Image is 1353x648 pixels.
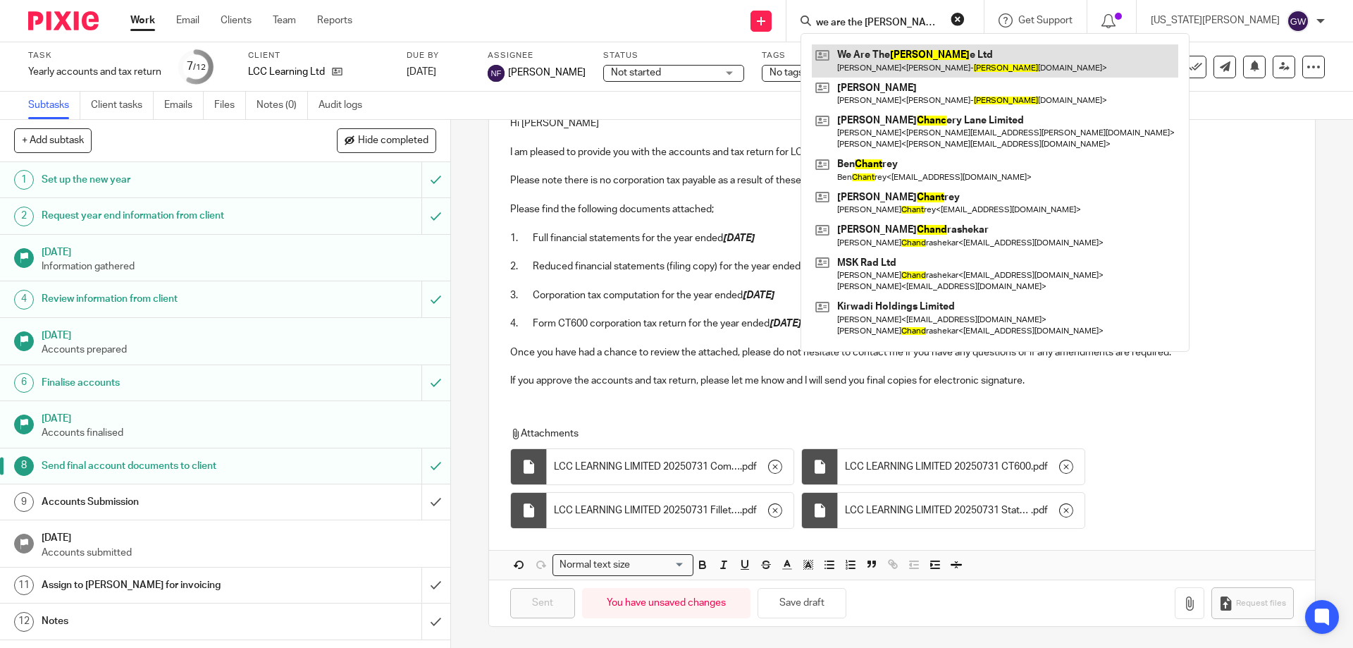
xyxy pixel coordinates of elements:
[14,373,34,393] div: 6
[488,65,505,82] img: svg%3E
[42,426,436,440] p: Accounts finalised
[14,290,34,310] div: 4
[742,460,757,474] span: pdf
[510,288,1293,302] p: 3. Corporation tax computation for the year ended
[838,449,1085,484] div: .
[508,66,586,80] span: [PERSON_NAME]
[14,170,34,190] div: 1
[510,317,1293,331] p: 4. Form CT600 corporation tax return for the year ended
[845,503,1031,518] span: LCC LEARNING LIMITED 20250731 Statutory Accounts
[42,372,285,393] h1: Finalise accounts
[187,59,206,75] div: 7
[510,427,1267,441] p: Attachments
[176,13,199,27] a: Email
[42,546,436,560] p: Accounts submitted
[611,68,661,78] span: Not started
[14,612,34,632] div: 12
[510,231,1293,245] p: 1. Full financial statements for the year ended
[723,233,755,243] em: [DATE]
[582,588,750,618] div: You have unsaved changes
[42,527,436,545] h1: [DATE]
[337,128,436,152] button: Hide completed
[42,259,436,274] p: Information gathered
[42,205,285,226] h1: Request year end information from client
[1033,503,1048,518] span: pdf
[214,92,246,119] a: Files
[510,173,1293,188] p: Please note there is no corporation tax payable as a result of these accounts.
[42,288,285,310] h1: Review information from client
[510,331,1293,360] p: Once you have had a chance to review the attached, please do not hesitate to contact me if you ha...
[407,67,436,77] span: [DATE]
[1287,10,1309,32] img: svg%3E
[14,456,34,476] div: 8
[42,169,285,190] h1: Set up the new year
[838,493,1085,528] div: .
[42,575,285,596] h1: Assign to [PERSON_NAME] for invoicing
[91,92,154,119] a: Client tasks
[28,92,80,119] a: Subtasks
[407,50,470,61] label: Due by
[319,92,373,119] a: Audit logs
[758,588,846,618] button: Save draft
[488,50,586,61] label: Assignee
[554,460,740,474] span: LCC LEARNING LIMITED 20250731 Computations Summary
[556,558,633,573] span: Normal text size
[42,408,436,426] h1: [DATE]
[317,13,352,27] a: Reports
[28,65,161,79] div: Yearly accounts and tax return
[547,493,793,528] div: .
[42,343,436,357] p: Accounts prepared
[951,12,965,26] button: Clear
[14,492,34,512] div: 9
[28,50,161,61] label: Task
[248,50,389,61] label: Client
[770,68,844,78] span: No tags selected
[193,63,206,71] small: /12
[815,17,941,30] input: Search
[510,374,1293,388] p: If you approve the accounts and tax return, please let me know and I will send you final copies f...
[14,207,34,226] div: 2
[743,291,774,300] em: [DATE]
[14,575,34,595] div: 11
[164,92,204,119] a: Emails
[762,50,903,61] label: Tags
[845,460,1031,474] span: LCC LEARNING LIMITED 20250731 CT600
[358,135,428,147] span: Hide completed
[221,13,252,27] a: Clients
[634,558,685,573] input: Search for option
[510,116,1293,130] p: Hi [PERSON_NAME]
[554,503,740,518] span: LCC LEARNING LIMITED 20250731 Filleted Statutory Accounts
[42,456,285,477] h1: Send final account documents to client
[770,319,801,329] em: [DATE]
[14,128,92,152] button: + Add subtask
[552,554,693,576] div: Search for option
[1018,16,1073,25] span: Get Support
[42,325,436,343] h1: [DATE]
[42,242,436,259] h1: [DATE]
[42,491,285,513] h1: Accounts Submission
[273,13,296,27] a: Team
[742,503,757,518] span: pdf
[1033,460,1048,474] span: pdf
[603,50,744,61] label: Status
[510,259,1293,274] p: 2. Reduced financial statements (filing copy) for the year ended
[248,65,325,79] p: LCC Learning Ltd
[130,13,155,27] a: Work
[1211,587,1293,619] button: Request files
[510,145,1293,159] p: I am pleased to provide you with the accounts and tax return for LCC Learning Ltd for the year en...
[510,202,1293,216] p: Please find the following documents attached;
[1151,13,1280,27] p: [US_STATE][PERSON_NAME]
[510,588,575,618] input: Sent
[257,92,308,119] a: Notes (0)
[28,11,99,30] img: Pixie
[1236,598,1286,609] span: Request files
[547,449,793,484] div: .
[42,611,285,632] h1: Notes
